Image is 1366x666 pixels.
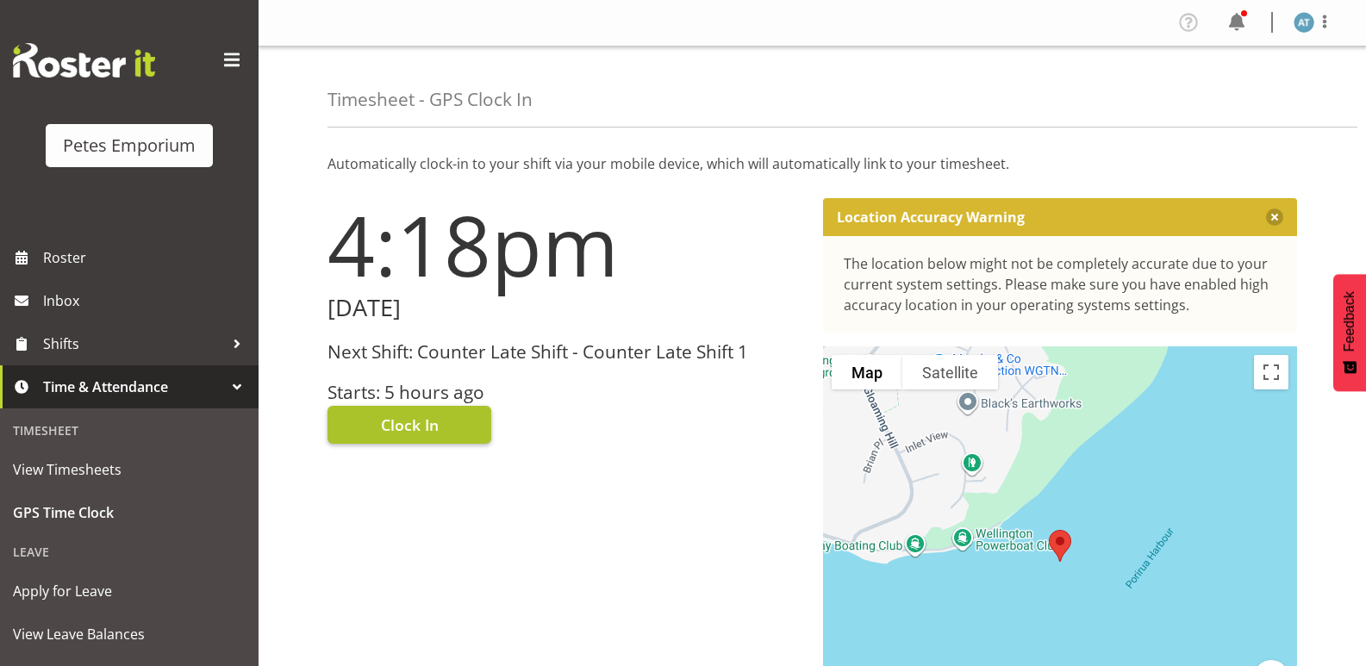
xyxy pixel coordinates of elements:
div: The location below might not be completely accurate due to your current system settings. Please m... [844,253,1277,315]
h3: Starts: 5 hours ago [327,383,802,402]
p: Automatically clock-in to your shift via your mobile device, which will automatically link to you... [327,153,1297,174]
img: Rosterit website logo [13,43,155,78]
a: View Leave Balances [4,613,254,656]
span: Apply for Leave [13,578,246,604]
div: Leave [4,534,254,570]
span: Feedback [1342,291,1357,352]
div: Timesheet [4,413,254,448]
span: Clock In [381,414,439,436]
span: GPS Time Clock [13,500,246,526]
span: Roster [43,245,250,271]
h1: 4:18pm [327,198,802,291]
a: View Timesheets [4,448,254,491]
span: Inbox [43,288,250,314]
h3: Next Shift: Counter Late Shift - Counter Late Shift 1 [327,342,802,362]
button: Close message [1266,209,1283,226]
div: Petes Emporium [63,133,196,159]
span: Time & Attendance [43,374,224,400]
a: GPS Time Clock [4,491,254,534]
span: Shifts [43,331,224,357]
span: View Timesheets [13,457,246,482]
button: Clock In [327,406,491,444]
button: Feedback - Show survey [1333,274,1366,391]
span: View Leave Balances [13,621,246,647]
button: Show street map [832,355,902,389]
button: Toggle fullscreen view [1254,355,1288,389]
img: alex-micheal-taniwha5364.jpg [1294,12,1314,33]
button: Show satellite imagery [902,355,998,389]
p: Location Accuracy Warning [837,209,1025,226]
a: Apply for Leave [4,570,254,613]
h4: Timesheet - GPS Clock In [327,90,533,109]
h2: [DATE] [327,295,802,321]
